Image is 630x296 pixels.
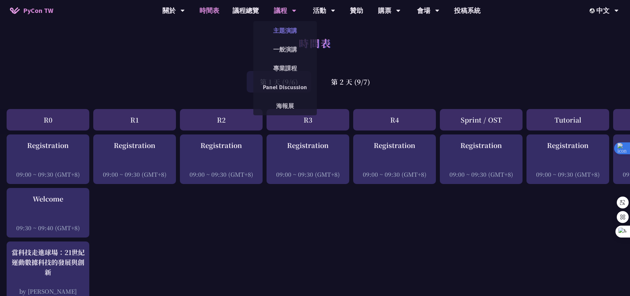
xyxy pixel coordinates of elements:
a: 專業課程 [253,60,317,76]
span: PyCon TW [23,6,53,16]
div: Registration [183,140,259,150]
a: 一般演講 [253,42,317,57]
div: Sprint / OST [440,109,523,130]
div: Welcome [10,194,86,204]
div: Registration [97,140,173,150]
div: Registration [270,140,346,150]
div: 09:00 ~ 09:30 (GMT+8) [270,170,346,178]
div: 09:30 ~ 09:40 (GMT+8) [10,224,86,232]
div: Registration [530,140,606,150]
div: 09:00 ~ 09:30 (GMT+8) [357,170,433,178]
div: R1 [93,109,176,130]
div: 09:00 ~ 09:30 (GMT+8) [443,170,519,178]
div: Registration [10,140,86,150]
div: 當科技走進球場：21世紀運動數據科技的發展與創新 [10,247,86,277]
a: 主題演講 [253,23,317,38]
div: 09:00 ~ 09:30 (GMT+8) [530,170,606,178]
a: PyCon TW [3,2,60,19]
div: Tutorial [526,109,609,130]
div: Registration [443,140,519,150]
div: 第 2 天 (9/7) [318,71,383,92]
div: R2 [180,109,263,130]
img: Home icon of PyCon TW 2025 [10,7,20,14]
div: 09:00 ~ 09:30 (GMT+8) [10,170,86,178]
div: 第 1 天 (9/6) [247,71,311,92]
img: Locale Icon [590,8,596,13]
div: 09:00 ~ 09:30 (GMT+8) [97,170,173,178]
a: 海報展 [253,98,317,114]
div: R3 [267,109,349,130]
div: Registration [357,140,433,150]
div: R0 [7,109,89,130]
div: by [PERSON_NAME] [10,287,86,295]
div: 09:00 ~ 09:30 (GMT+8) [183,170,259,178]
a: Panel Discussion [253,79,317,95]
div: R4 [353,109,436,130]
